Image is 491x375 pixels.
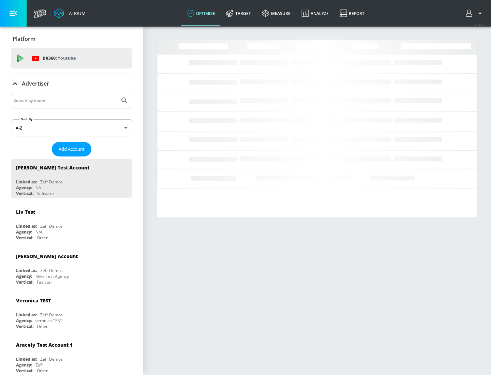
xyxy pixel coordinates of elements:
[256,1,296,26] a: measure
[40,312,63,318] div: Zefr Demos
[11,292,132,331] div: Veronica TESTLinked as:Zefr DemosAgency:veronica TESTVertical:Other
[11,48,132,69] div: DV360: Youtube
[11,204,132,242] div: Liv TestLinked as:Zefr DemosAgency:N/AVertical:Other
[16,318,32,324] div: Agency:
[16,342,73,348] div: Aracely Test Account 1
[11,29,132,48] div: Platform
[40,268,63,273] div: Zefr Demos
[35,318,62,324] div: veronica TEST
[52,142,91,156] button: Add Account
[11,248,132,287] div: [PERSON_NAME] AccountLinked as:Zefr DemosAgency:Mike Test AgencyVertical:Fashion
[16,253,78,259] div: [PERSON_NAME] Account
[11,159,132,198] div: [PERSON_NAME] Test AccountLinked as:Zefr DemosAgency:NAVertical:Software
[37,191,54,196] div: Software
[35,362,43,368] div: Zefr
[16,209,35,215] div: Liv Test
[16,235,33,241] div: Vertical:
[54,8,86,18] a: Atrium
[16,191,33,196] div: Vertical:
[35,185,41,191] div: NA
[11,74,132,93] div: Advertiser
[16,362,32,368] div: Agency:
[37,279,51,285] div: Fashion
[14,96,117,105] input: Search by name
[16,268,37,273] div: Linked as:
[13,35,35,43] p: Platform
[37,324,48,329] div: Other
[221,1,256,26] a: Target
[16,273,32,279] div: Agency:
[16,324,33,329] div: Vertical:
[35,229,43,235] div: N/A
[16,185,32,191] div: Agency:
[40,179,63,185] div: Zefr Demos
[16,164,89,171] div: [PERSON_NAME] Test Account
[16,368,33,374] div: Vertical:
[58,55,76,62] p: Youtube
[22,80,49,87] p: Advertiser
[40,223,63,229] div: Zefr Demos
[19,117,34,121] label: Sort By
[16,179,37,185] div: Linked as:
[181,1,221,26] a: optimize
[37,235,48,241] div: Other
[40,356,63,362] div: Zefr Demos
[16,312,37,318] div: Linked as:
[59,145,85,153] span: Add Account
[16,356,37,362] div: Linked as:
[37,368,48,374] div: Other
[16,229,32,235] div: Agency:
[16,279,33,285] div: Vertical:
[35,273,69,279] div: Mike Test Agency
[16,223,37,229] div: Linked as:
[296,1,334,26] a: Analyze
[334,1,370,26] a: Report
[11,119,132,136] div: A-Z
[66,10,86,16] div: Atrium
[16,297,51,304] div: Veronica TEST
[43,55,76,62] p: DV360:
[475,22,484,26] span: v 4.22.2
